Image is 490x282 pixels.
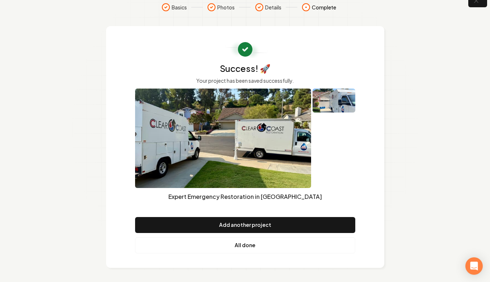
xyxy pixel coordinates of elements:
span: Success! [220,62,258,74]
div: Open Intercom Messenger [465,257,483,275]
img: Main image for Expert Emergency Restoration in Rancho Cucamonga project [135,89,311,188]
button: Add another project [135,217,355,233]
span: 🚀 [260,62,271,74]
span: Complete [312,4,336,11]
span: Basics [172,4,187,11]
p: Expert Emergency Restoration in [GEOGRAPHIC_DATA] [135,192,355,201]
p: Your project has been saved successfully. [135,77,355,84]
span: Details [265,4,281,11]
img: Gallery image #1 [313,89,355,113]
a: All done [135,237,355,253]
span: Photos [217,4,235,11]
